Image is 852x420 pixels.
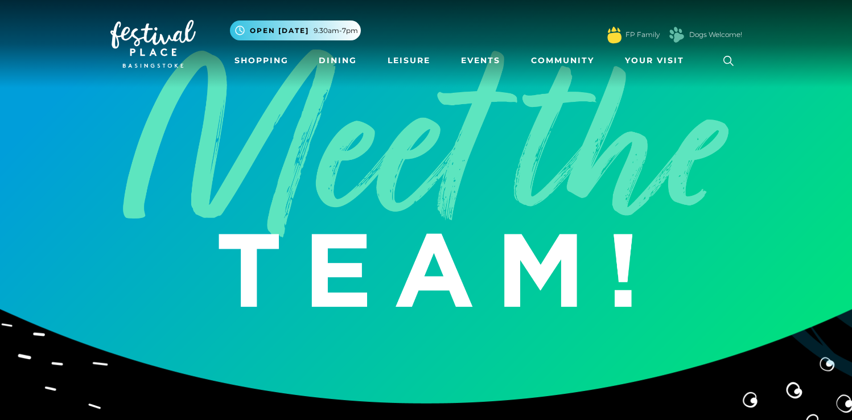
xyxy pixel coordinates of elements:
span: 9.30am-7pm [314,26,358,36]
img: Festival Place Logo [110,20,196,68]
a: FP Family [625,30,660,40]
a: Events [456,50,505,71]
span: Your Visit [625,55,684,67]
a: Community [526,50,599,71]
span: Open [DATE] [250,26,309,36]
a: Shopping [230,50,293,71]
button: Open [DATE] 9.30am-7pm [230,20,361,40]
a: Your Visit [620,50,694,71]
a: Dogs Welcome! [689,30,742,40]
a: Dining [314,50,361,71]
a: Leisure [383,50,435,71]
